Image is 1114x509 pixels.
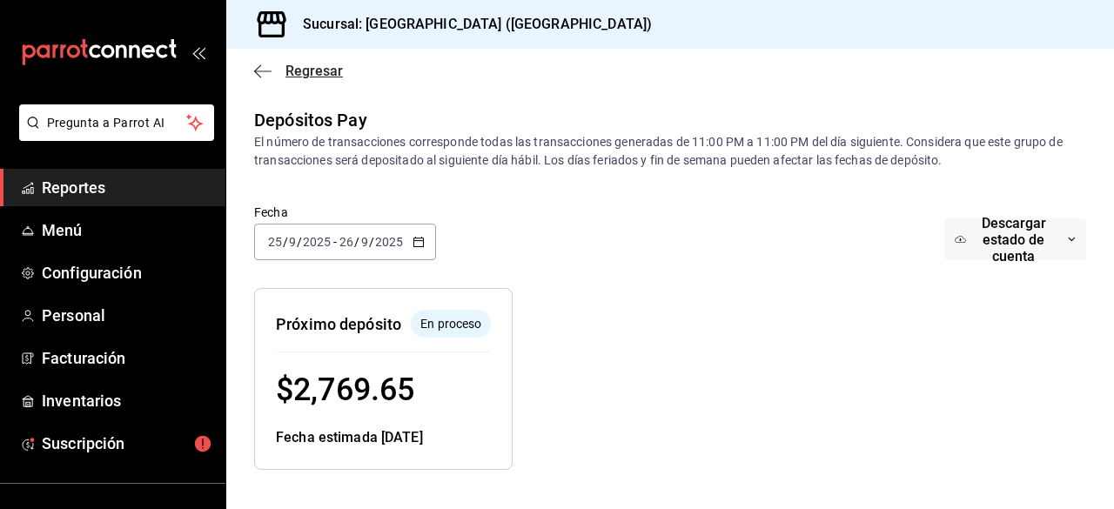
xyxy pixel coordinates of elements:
[413,315,488,333] span: En proceso
[374,235,404,249] input: ----
[276,312,401,336] div: Próximo depósito
[42,432,211,455] span: Suscripción
[333,235,337,249] span: -
[966,215,1061,265] span: Descargar estado de cuenta
[276,372,414,408] span: $ 2,769.65
[42,218,211,242] span: Menú
[42,261,211,285] span: Configuración
[42,304,211,327] span: Personal
[254,206,436,218] label: Fecha
[411,310,491,338] div: El depósito aún no se ha enviado a tu cuenta bancaria.
[944,218,1086,260] button: Descargar estado de cuenta
[254,133,1086,170] div: El número de transacciones corresponde todas las transacciones generadas de 11:00 PM a 11:00 PM d...
[12,126,214,144] a: Pregunta a Parrot AI
[19,104,214,141] button: Pregunta a Parrot AI
[254,107,367,133] div: Depósitos Pay
[360,235,369,249] input: --
[191,45,205,59] button: open_drawer_menu
[297,235,302,249] span: /
[354,235,359,249] span: /
[42,389,211,412] span: Inventarios
[267,235,283,249] input: --
[276,427,491,448] div: Fecha estimada [DATE]
[285,63,343,79] span: Regresar
[302,235,332,249] input: ----
[369,235,374,249] span: /
[42,346,211,370] span: Facturación
[283,235,288,249] span: /
[289,14,652,35] h3: Sucursal: [GEOGRAPHIC_DATA] ([GEOGRAPHIC_DATA])
[339,235,354,249] input: --
[42,176,211,199] span: Reportes
[288,235,297,249] input: --
[254,63,343,79] button: Regresar
[47,114,187,132] span: Pregunta a Parrot AI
